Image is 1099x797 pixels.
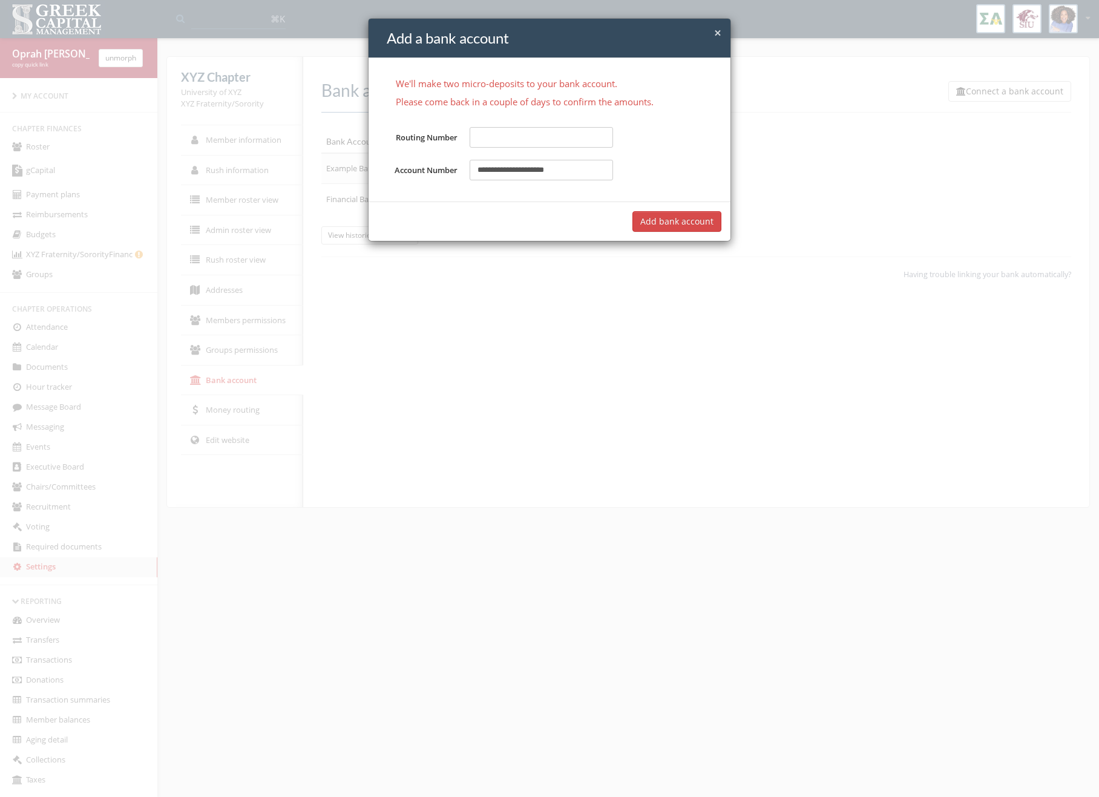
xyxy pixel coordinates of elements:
h4: Add a bank account [387,28,721,48]
span: × [714,24,721,41]
label: Routing Number [378,127,464,148]
label: Account Number [378,160,464,180]
p: Please come back in a couple of days to confirm the amounts. [378,94,721,109]
button: Add bank account [632,211,721,232]
p: We'll make two micro-deposits to your bank account. [378,76,721,91]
